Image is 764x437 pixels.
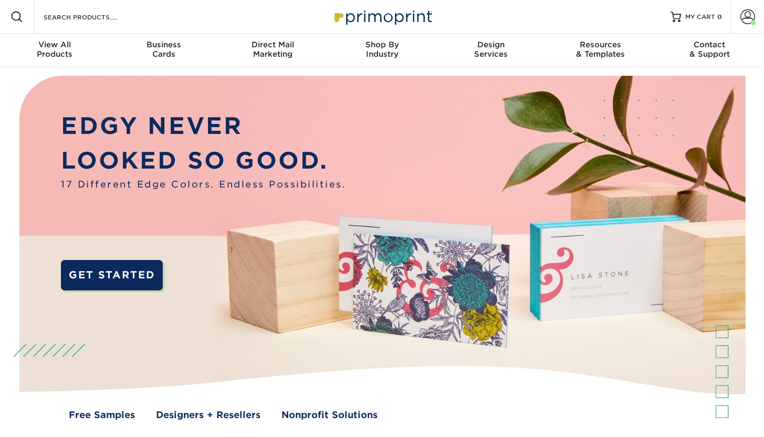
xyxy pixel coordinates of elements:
a: Contact& Support [655,34,764,67]
span: Resources [546,40,655,49]
div: & Templates [546,40,655,59]
a: BusinessCards [109,34,218,67]
a: GET STARTED [61,260,163,290]
a: DesignServices [436,34,546,67]
span: Direct Mail [218,40,328,49]
div: Services [436,40,546,59]
span: Contact [655,40,764,49]
a: Direct MailMarketing [218,34,328,67]
div: Cards [109,40,218,59]
span: Design [436,40,546,49]
div: Marketing [218,40,328,59]
input: SEARCH PRODUCTS..... [43,11,145,23]
span: Business [109,40,218,49]
a: Designers + Resellers [156,408,260,422]
a: Resources& Templates [546,34,655,67]
div: & Support [655,40,764,59]
a: Nonprofit Solutions [281,408,378,422]
span: 17 Different Edge Colors. Endless Possibilities. [61,178,346,191]
p: LOOKED SO GOOD. [61,143,346,178]
p: EDGY NEVER [61,109,346,143]
span: Shop By [328,40,437,49]
span: MY CART [685,13,715,22]
a: Shop ByIndustry [328,34,437,67]
div: Industry [328,40,437,59]
a: Free Samples [69,408,135,422]
img: Primoprint [330,5,435,28]
span: 0 [717,13,722,20]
